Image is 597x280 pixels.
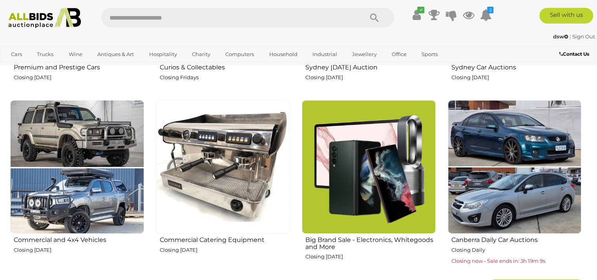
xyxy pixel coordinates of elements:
p: Closing [DATE] [305,252,436,261]
a: Computers [220,48,259,61]
h2: Curios & Collectables [160,62,290,71]
a: Canberra Daily Car Auctions Closing Daily Closing now - Sale ends in: 3h 19m 9s [447,100,582,273]
a: Sell with us [539,8,593,24]
a: Commercial Catering Equipment Closing [DATE] [156,100,290,273]
a: Wine [64,48,88,61]
i: ✔ [417,7,424,13]
a: Trucks [32,48,58,61]
a: ✔ [411,8,422,22]
i: 2 [487,7,493,13]
b: Contact Us [559,51,589,57]
img: Allbids.com.au [4,8,85,28]
p: Closing [DATE] [14,245,144,255]
h2: Commercial and 4x4 Vehicles [14,235,144,244]
a: [GEOGRAPHIC_DATA] [6,61,72,74]
a: 2 [480,8,491,22]
a: Office [387,48,412,61]
p: Closing Fridays [160,73,290,82]
h2: Sydney [DATE] Auction [305,62,436,71]
span: Closing now - Sale ends in: 3h 19m 9s [451,258,545,264]
h2: Sydney Car Auctions [451,62,582,71]
a: Hospitality [144,48,182,61]
h2: Big Brand Sale - Electronics, Whitegoods and More [305,235,436,250]
h2: Commercial Catering Equipment [160,235,290,244]
img: Commercial Catering Equipment [156,100,290,234]
a: Contact Us [559,50,591,58]
h2: Premium and Prestige Cars [14,62,144,71]
img: Commercial and 4x4 Vehicles [10,100,144,234]
a: dsw [553,33,570,40]
p: Closing [DATE] [451,73,582,82]
span: | [570,33,571,40]
p: Closing [DATE] [160,245,290,255]
a: Charity [187,48,215,61]
img: Big Brand Sale - Electronics, Whitegoods and More [302,100,436,234]
strong: dsw [553,33,568,40]
img: Canberra Daily Car Auctions [448,100,582,234]
a: Commercial and 4x4 Vehicles Closing [DATE] [10,100,144,273]
p: Closing [DATE] [14,73,144,82]
h2: Canberra Daily Car Auctions [451,235,582,244]
a: Household [264,48,303,61]
button: Search [355,8,394,27]
a: Sports [416,48,443,61]
a: Jewellery [347,48,382,61]
a: Industrial [307,48,342,61]
a: Big Brand Sale - Electronics, Whitegoods and More Closing [DATE] [301,100,436,273]
p: Closing Daily [451,245,582,255]
a: Cars [6,48,27,61]
a: Sign Out [572,33,595,40]
p: Closing [DATE] [305,73,436,82]
a: Antiques & Art [92,48,139,61]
